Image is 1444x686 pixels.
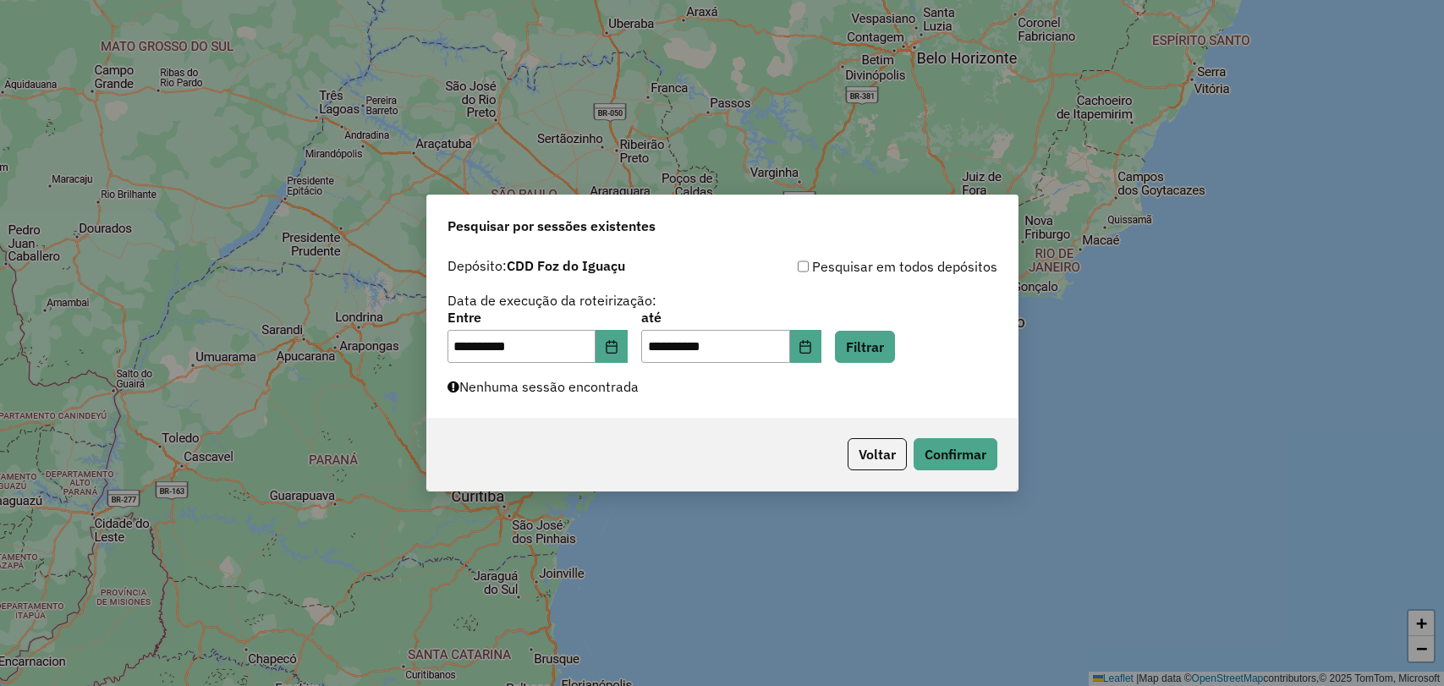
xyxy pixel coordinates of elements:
button: Confirmar [914,438,997,470]
strong: CDD Foz do Iguaçu [507,257,625,274]
label: Nenhuma sessão encontrada [447,376,639,397]
label: Data de execução da roteirização: [447,290,656,310]
label: até [641,307,821,327]
span: Pesquisar por sessões existentes [447,216,656,236]
button: Choose Date [596,330,628,364]
div: Pesquisar em todos depósitos [722,256,997,277]
button: Choose Date [790,330,822,364]
label: Entre [447,307,628,327]
button: Voltar [848,438,907,470]
label: Depósito: [447,255,625,276]
button: Filtrar [835,331,895,363]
